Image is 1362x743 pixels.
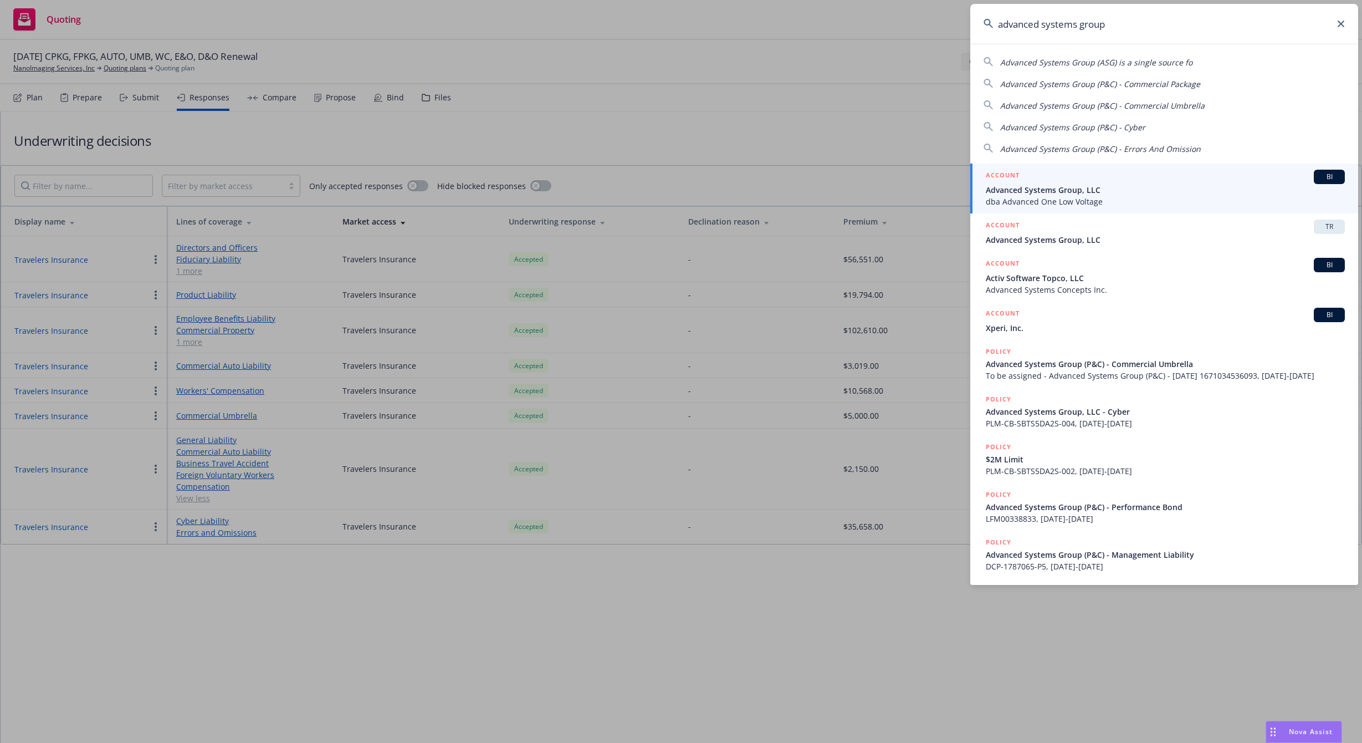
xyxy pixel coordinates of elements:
span: BI [1318,310,1340,320]
span: Nova Assist [1289,727,1333,736]
a: POLICY$2M LimitPLM-CB-SBTS5DA2S-002, [DATE]-[DATE] [970,435,1358,483]
a: ACCOUNTBIActiv Software Topco, LLCAdvanced Systems Concepts Inc. [970,252,1358,302]
h5: ACCOUNT [986,170,1020,183]
span: Advanced Systems Group (P&C) - Cyber [1000,122,1145,133]
span: Advanced Systems Concepts Inc. [986,284,1345,296]
span: Advanced Systems Group, LLC [986,234,1345,246]
span: PLM-CB-SBTS5DA2S-004, [DATE]-[DATE] [986,418,1345,429]
h5: POLICY [986,489,1011,500]
h5: POLICY [986,441,1011,452]
a: POLICYAdvanced Systems Group (P&C) - Management LiabilityDCP-1787065-P5, [DATE]-[DATE] [970,531,1358,578]
span: Advanced Systems Group, LLC [986,184,1345,196]
button: Nova Assist [1266,721,1342,743]
span: Advanced Systems Group, LLC - Cyber [986,406,1345,418]
a: POLICYAdvanced Systems Group, LLC - CyberPLM-CB-SBTS5DA2S-004, [DATE]-[DATE] [970,388,1358,435]
h5: POLICY [986,346,1011,357]
h5: ACCOUNT [986,308,1020,321]
a: POLICYAdvanced Systems Group (P&C) - Commercial UmbrellaTo be assigned - Advanced Systems Group (... [970,340,1358,388]
span: DCP-1787065-P5, [DATE]-[DATE] [986,561,1345,572]
span: BI [1318,260,1340,270]
span: Advanced Systems Group (P&C) - Performance Bond [986,501,1345,513]
span: dba Advanced One Low Voltage [986,196,1345,207]
a: ACCOUNTBIXperi, Inc. [970,302,1358,340]
input: Search... [970,4,1358,44]
span: To be assigned - Advanced Systems Group (P&C) - [DATE] 1671034536093, [DATE]-[DATE] [986,370,1345,381]
div: Drag to move [1266,721,1280,742]
h5: ACCOUNT [986,220,1020,233]
span: Advanced Systems Group (P&C) - Commercial Umbrella [986,358,1345,370]
span: PLM-CB-SBTS5DA2S-002, [DATE]-[DATE] [986,465,1345,477]
span: $2M Limit [986,454,1345,465]
span: Advanced Systems Group (P&C) - Commercial Umbrella [1000,100,1205,111]
a: ACCOUNTBIAdvanced Systems Group, LLCdba Advanced One Low Voltage [970,164,1358,213]
h5: ACCOUNT [986,258,1020,271]
span: Advanced Systems Group (P&C) - Errors And Omission [1000,144,1201,154]
span: TR [1318,222,1340,232]
a: ACCOUNTTRAdvanced Systems Group, LLC [970,213,1358,252]
span: Advanced Systems Group (P&C) - Management Liability [986,549,1345,561]
span: LFM00338833, [DATE]-[DATE] [986,513,1345,525]
h5: POLICY [986,537,1011,548]
h5: POLICY [986,394,1011,405]
span: Advanced Systems Group (P&C) - Commercial Package [1000,79,1200,89]
span: Advanced Systems Group (ASG) is a single source fo [1000,57,1192,68]
span: Activ Software Topco, LLC [986,272,1345,284]
a: POLICYAdvanced Systems Group (P&C) - Performance BondLFM00338833, [DATE]-[DATE] [970,483,1358,531]
span: Xperi, Inc. [986,322,1345,334]
span: BI [1318,172,1340,182]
